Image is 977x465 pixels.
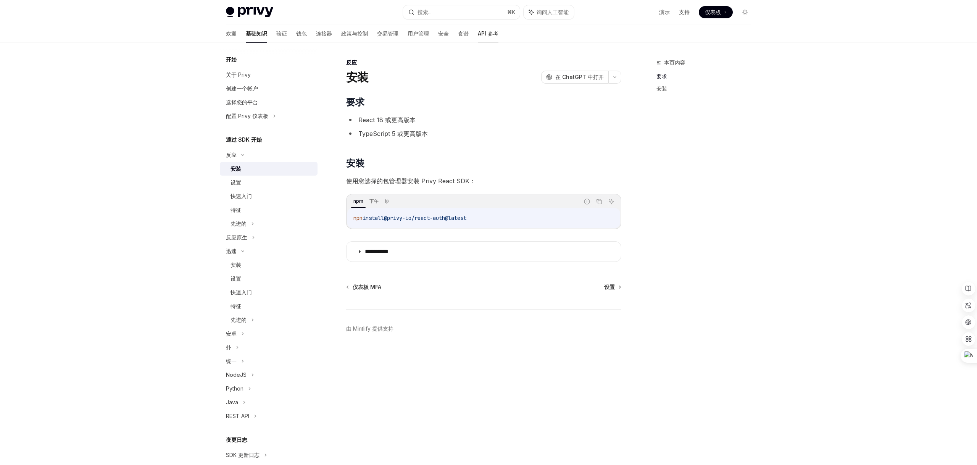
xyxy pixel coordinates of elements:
a: 用户管理 [408,24,429,43]
font: 变更日志 [226,436,247,443]
font: 配置 Privy 仪表板 [226,113,268,119]
img: 灯光标志 [226,7,273,18]
font: React 18 或更高版本 [358,116,416,124]
font: 安装 [231,262,241,268]
font: 欢迎 [226,30,237,37]
font: REST API [226,413,249,419]
a: 关于 Privy [220,68,318,82]
font: TypeScript 5 或更高版本 [358,130,428,137]
font: 演示 [659,9,670,15]
font: 政策与控制 [341,30,368,37]
font: 纱 [385,198,389,204]
font: 反应 [346,59,357,66]
font: 反应原生 [226,234,247,241]
button: 询问人工智能 [524,5,574,19]
font: 设置 [604,284,615,290]
font: 在 ChatGPT 中打开 [555,74,604,80]
a: 安装 [220,162,318,176]
font: 安装 [231,165,241,172]
button: 报告错误代码 [582,197,592,207]
font: 快速入门 [231,289,252,295]
span: install [363,215,384,221]
button: 复制代码块中的内容 [594,197,604,207]
font: 验证 [276,30,287,37]
font: 要求 [656,73,667,79]
span: npm [353,215,363,221]
font: 搜索... [418,9,432,15]
font: 先进的 [231,220,247,227]
a: 演示 [659,8,670,16]
font: 交易管理 [377,30,398,37]
font: 仪表板 MFA [353,284,381,290]
font: 由 Mintlify 提供支持 [346,325,393,332]
font: Python [226,385,243,392]
font: NodeJS [226,371,247,378]
a: 要求 [656,70,757,82]
a: 钱包 [296,24,307,43]
font: 反应 [226,152,237,158]
a: 基础知识 [246,24,267,43]
a: 由 Mintlify 提供支持 [346,325,393,333]
a: 仪表板 MFA [347,283,381,291]
font: 设置 [231,275,241,282]
font: 仪表板 [705,9,721,15]
font: 安装 [346,158,364,169]
font: 询问人工智能 [537,9,569,15]
font: 下午 [369,198,379,204]
a: 安全 [438,24,449,43]
a: 验证 [276,24,287,43]
font: 设置 [231,179,241,186]
a: 仪表板 [699,6,733,18]
font: 快速入门 [231,193,252,199]
font: 统一 [226,358,237,364]
font: 钱包 [296,30,307,37]
font: Java [226,399,238,405]
font: 连接器 [316,30,332,37]
a: 交易管理 [377,24,398,43]
font: 要求 [346,97,364,108]
font: 安装 [346,70,369,84]
a: 设置 [220,272,318,286]
a: 特征 [220,203,318,217]
a: 创建一个帐户 [220,82,318,95]
font: K [512,9,515,15]
font: 通过 SDK 开始 [226,136,262,143]
a: 快速入门 [220,286,318,299]
font: 使用您选择的包管理器安装 Privy React SDK： [346,177,476,185]
font: 特征 [231,207,241,213]
a: 快速入门 [220,189,318,203]
button: 询问人工智能 [606,197,616,207]
a: 食谱 [458,24,469,43]
a: 政策与控制 [341,24,368,43]
font: 开始 [226,56,237,63]
a: 特征 [220,299,318,313]
a: 支持 [679,8,690,16]
a: API 参考 [478,24,498,43]
a: 安装 [220,258,318,272]
a: 选择您的平台 [220,95,318,109]
button: 搜索...⌘K [403,5,520,19]
font: 本页内容 [664,59,685,66]
font: 安全 [438,30,449,37]
font: ⌘ [507,9,512,15]
font: 用户管理 [408,30,429,37]
a: 安装 [656,82,757,95]
button: 在 ChatGPT 中打开 [541,71,608,84]
font: 支持 [679,9,690,15]
a: 连接器 [316,24,332,43]
a: 欢迎 [226,24,237,43]
font: SDK 更新日志 [226,452,260,458]
font: 食谱 [458,30,469,37]
font: 特征 [231,303,241,309]
span: @privy-io/react-auth@latest [384,215,466,221]
font: npm [353,198,363,204]
font: 安装 [656,85,667,92]
font: 选择您的平台 [226,99,258,105]
a: 设置 [604,283,621,291]
font: 关于 Privy [226,71,251,78]
font: 创建一个帐户 [226,85,258,92]
button: 切换暗模式 [739,6,751,18]
font: 迅速 [226,248,237,254]
font: 先进的 [231,316,247,323]
font: API 参考 [478,30,498,37]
